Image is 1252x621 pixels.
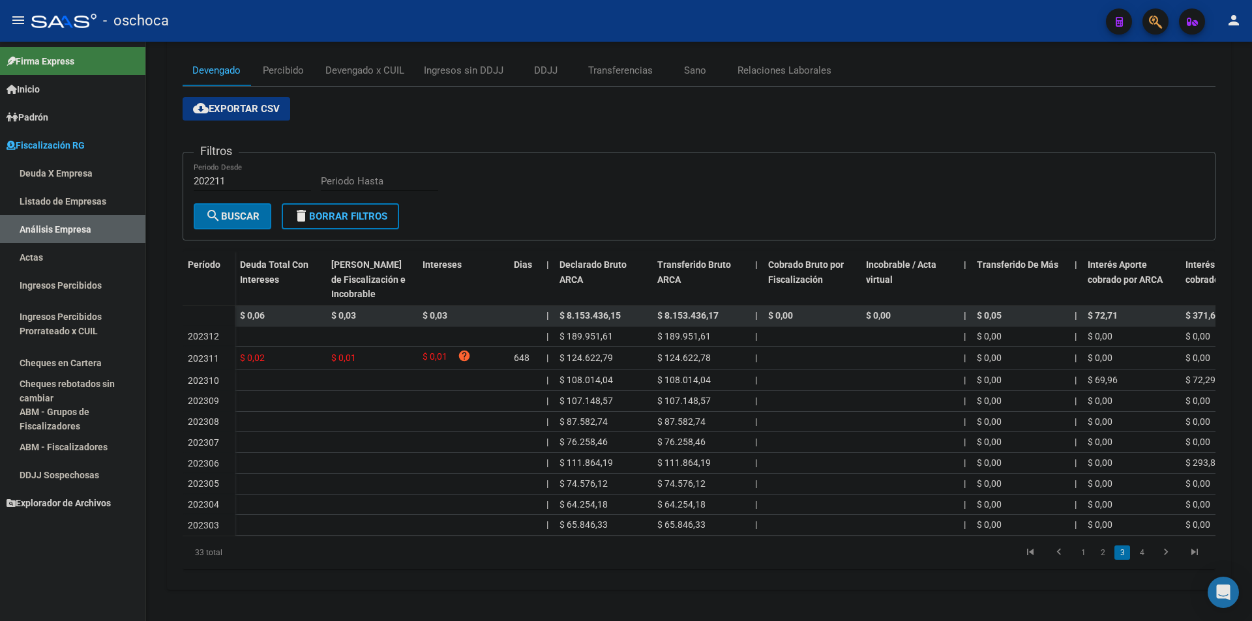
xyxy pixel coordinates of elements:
[1075,310,1077,321] span: |
[183,251,235,306] datatable-header-cell: Período
[1082,251,1180,308] datatable-header-cell: Interés Aporte cobrado por ARCA
[977,310,1002,321] span: $ 0,05
[205,210,260,222] span: Buscar
[1185,457,1221,468] span: $ 293,83
[755,310,758,321] span: |
[652,251,750,308] datatable-header-cell: Transferido Bruto ARCA
[1132,542,1152,564] li: page 4
[194,142,239,160] h3: Filtros
[1154,545,1178,560] a: go to next page
[559,437,608,447] span: $ 76.258,46
[657,375,711,385] span: $ 108.014,04
[588,63,653,78] div: Transferencias
[188,416,219,427] span: 202308
[423,349,447,367] span: $ 0,01
[1185,396,1210,406] span: $ 0,00
[1088,331,1112,341] span: $ 0,00
[546,519,548,530] span: |
[235,251,326,308] datatable-header-cell: Deuda Total Con Intereses
[657,259,731,285] span: Transferido Bruto ARCA
[183,97,290,121] button: Exportar CSV
[977,457,1002,468] span: $ 0,00
[559,331,613,341] span: $ 189.951,61
[1075,478,1077,489] span: |
[192,63,241,78] div: Devengado
[977,499,1002,510] span: $ 0,00
[755,519,757,530] span: |
[1208,577,1239,608] div: Open Intercom Messenger
[546,353,548,363] span: |
[750,251,763,308] datatable-header-cell: |
[188,353,219,364] span: 202311
[546,478,548,489] span: |
[977,375,1002,385] span: $ 0,00
[1088,259,1163,285] span: Interés Aporte cobrado por ARCA
[458,349,471,362] i: help
[559,478,608,489] span: $ 74.576,12
[240,259,308,285] span: Deuda Total Con Intereses
[559,259,627,285] span: Declarado Bruto ARCA
[331,310,356,321] span: $ 0,03
[684,63,706,78] div: Sano
[755,437,757,447] span: |
[1075,259,1077,270] span: |
[559,457,613,468] span: $ 111.864,19
[1088,416,1112,427] span: $ 0,00
[657,310,719,321] span: $ 8.153.436,17
[534,63,558,78] div: DDJJ
[188,259,220,270] span: Período
[559,499,608,510] span: $ 64.254,18
[977,331,1002,341] span: $ 0,00
[1075,375,1077,385] span: |
[559,310,621,321] span: $ 8.153.436,15
[1185,519,1210,530] span: $ 0,00
[977,396,1002,406] span: $ 0,00
[1134,545,1150,560] a: 4
[755,259,758,270] span: |
[1185,331,1210,341] span: $ 0,00
[546,259,549,270] span: |
[1185,478,1210,489] span: $ 0,00
[1075,545,1091,560] a: 1
[193,103,280,115] span: Exportar CSV
[768,310,793,321] span: $ 0,00
[1093,542,1112,564] li: page 2
[977,478,1002,489] span: $ 0,00
[188,458,219,469] span: 202306
[188,478,219,489] span: 202305
[546,310,549,321] span: |
[755,375,757,385] span: |
[1075,331,1077,341] span: |
[755,499,757,510] span: |
[1088,310,1118,321] span: $ 72,71
[10,12,26,28] mat-icon: menu
[866,310,891,321] span: $ 0,00
[964,478,966,489] span: |
[193,100,209,116] mat-icon: cloud_download
[546,499,548,510] span: |
[964,437,966,447] span: |
[964,499,966,510] span: |
[763,251,861,308] datatable-header-cell: Cobrado Bruto por Fiscalización
[326,251,417,308] datatable-header-cell: Deuda Bruta Neto de Fiscalización e Incobrable
[657,519,706,530] span: $ 65.846,33
[861,251,959,308] datatable-header-cell: Incobrable / Acta virtual
[546,396,548,406] span: |
[1114,545,1130,560] a: 3
[977,353,1002,363] span: $ 0,00
[1075,437,1077,447] span: |
[188,396,219,406] span: 202309
[559,375,613,385] span: $ 108.014,04
[188,331,219,341] span: 202312
[1088,353,1112,363] span: $ 0,00
[768,259,844,285] span: Cobrado Bruto por Fiscalización
[959,251,972,308] datatable-header-cell: |
[738,63,831,78] div: Relaciones Laborales
[240,310,265,321] span: $ 0,06
[964,259,966,270] span: |
[7,82,40,96] span: Inicio
[964,310,966,321] span: |
[1047,545,1071,560] a: go to previous page
[183,536,387,569] div: 33 total
[424,63,503,78] div: Ingresos sin DDJJ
